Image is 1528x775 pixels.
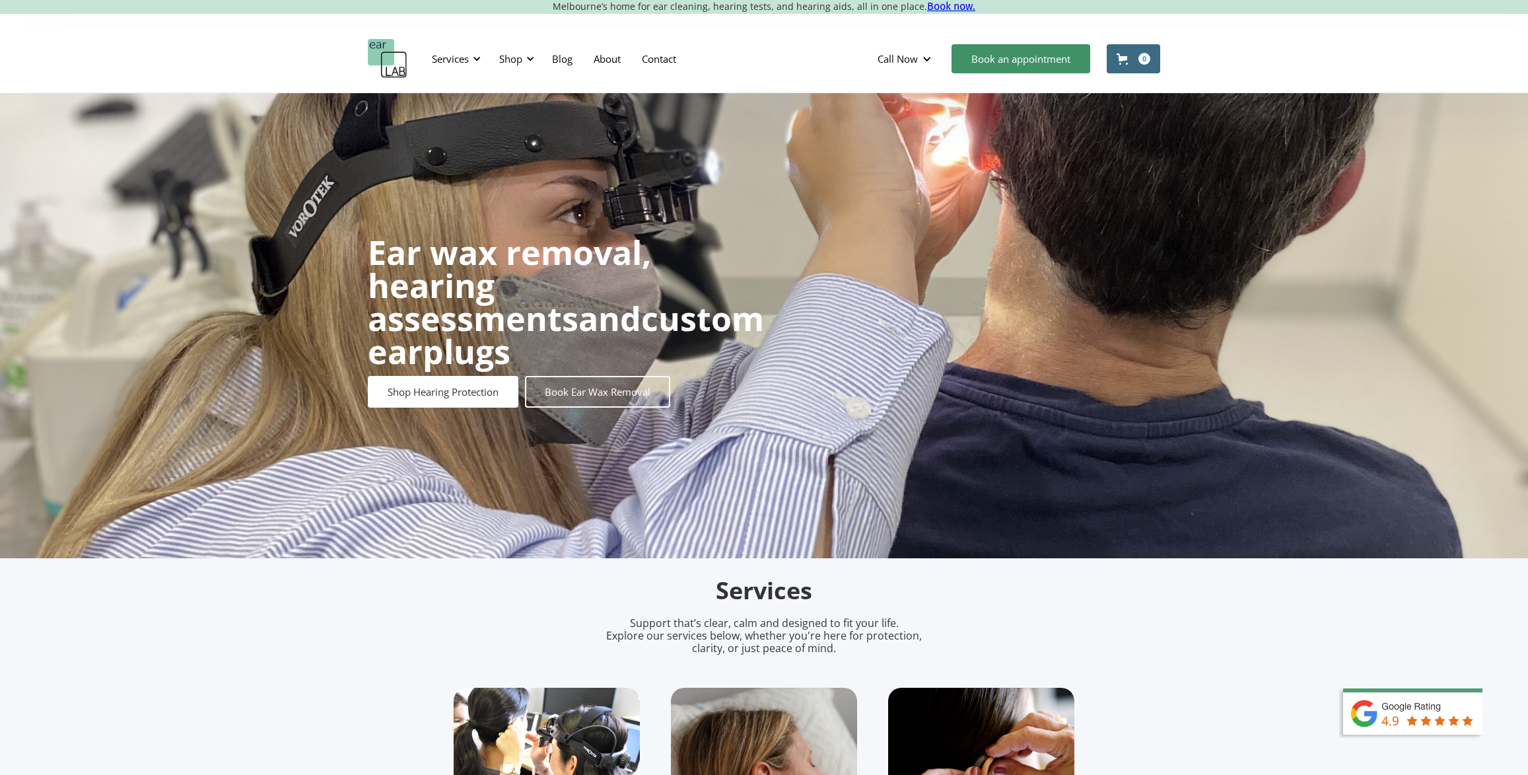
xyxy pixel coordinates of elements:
div: Shop [491,39,538,79]
div: Call Now [867,39,945,79]
a: About [583,40,631,78]
h2: Services [454,575,1074,607]
strong: Ear wax removal, hearing assessments [368,230,651,341]
a: Shop Hearing Protection [368,376,518,408]
a: Book Ear Wax Removal [525,376,670,408]
h1: and [368,236,764,368]
a: Open cart [1107,44,1160,73]
div: Call Now [878,52,918,65]
a: home [368,39,407,79]
strong: custom earplugs [368,296,764,374]
p: Support that’s clear, calm and designed to fit your life. Explore our services below, whether you... [589,617,939,655]
div: Services [424,39,485,79]
a: Book an appointment [952,44,1090,73]
div: Shop [499,52,522,65]
a: Blog [541,40,583,78]
a: Contact [631,40,687,78]
div: 0 [1138,53,1150,65]
div: Services [432,52,469,65]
